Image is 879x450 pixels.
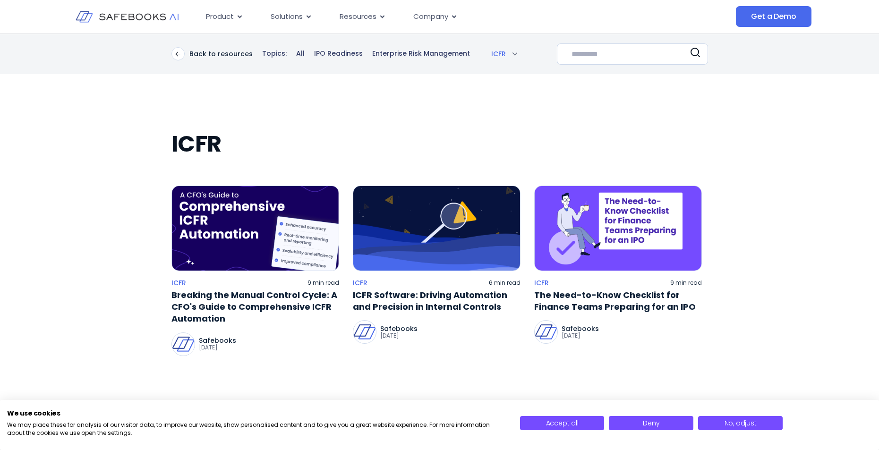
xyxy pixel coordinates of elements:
img: Safebooks [353,321,376,343]
a: Enterprise Risk Management [372,49,470,59]
h2: ICFR [171,131,708,157]
a: ICFR Software: Driving Automation and Precision in Internal Controls [353,289,521,313]
p: Safebooks [199,337,236,344]
p: Safebooks [562,325,599,332]
h2: We use cookies [7,409,506,417]
img: Safebooks [535,321,557,343]
a: All [296,49,305,59]
a: ICFR [534,279,549,287]
span: No, adjust [725,418,757,428]
img: a man sitting on top of a sign with the words the need - to - [534,186,702,271]
p: We may place these for analysis of our visitor data, to improve our website, show personalised co... [7,421,506,437]
p: Back to resources [189,50,253,58]
p: 9 min read [307,279,339,287]
img: Safebooks [172,333,195,356]
span: Solutions [271,11,303,22]
span: Company [413,11,448,22]
img: a magnifying glass in the middle of a blue ocean [353,186,521,271]
a: The Need-to-Know Checklist for Finance Teams Preparing for an IPO [534,289,702,313]
span: Deny [643,418,659,428]
span: Accept all [546,418,579,428]
p: [DATE] [380,332,418,340]
p: [DATE] [199,344,236,351]
a: Breaking the Manual Control Cycle: A CFO's Guide to Comprehensive ICFR Automation [171,289,339,325]
a: ICFR [171,279,186,287]
p: 9 min read [670,279,702,287]
a: ICFR [353,279,367,287]
p: 6 min read [489,279,521,287]
div: Menu Toggle [198,8,641,26]
p: [DATE] [562,332,599,340]
button: Deny all cookies [609,416,693,430]
span: Product [206,11,234,22]
div: ICFR [491,47,517,61]
a: IPO Readiness [314,49,363,59]
img: a guide to comprehense icfr information [171,186,339,271]
span: Resources [340,11,376,22]
a: Back to resources [171,47,253,60]
button: Accept all cookies [520,416,605,430]
a: Get a Demo [736,6,811,27]
span: Get a Demo [751,12,796,21]
p: Safebooks [380,325,418,332]
button: Adjust cookie preferences [698,416,783,430]
p: Topics: [262,49,287,59]
nav: Menu [198,8,641,26]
